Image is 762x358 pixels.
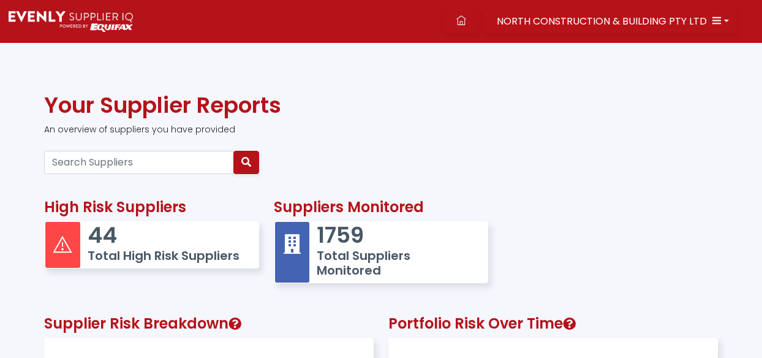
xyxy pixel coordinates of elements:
[9,11,133,32] img: Supply Predict
[44,315,374,333] h2: Supplier Risk Breakdown
[497,14,707,28] span: NORTH CONSTRUCTION & BUILDING PTY LTD
[274,199,489,216] h2: Suppliers Monitored
[88,222,247,248] p: 44
[317,248,476,278] h5: Total Suppliers Monitored
[44,199,259,216] h2: High Risk Suppliers
[317,222,476,248] p: 1759
[484,10,737,33] button: NORTH CONSTRUCTION & BUILDING PTY LTD
[388,315,718,333] h2: Portfolio Risk Over Time
[88,248,247,263] h5: Total High Risk Suppliers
